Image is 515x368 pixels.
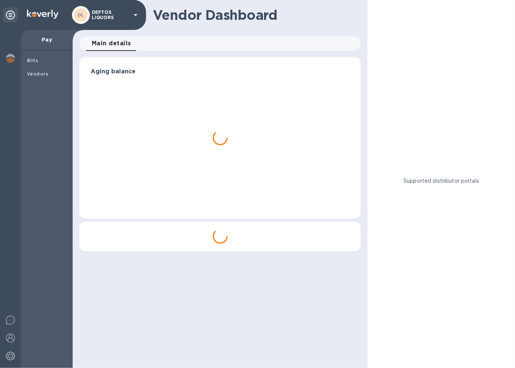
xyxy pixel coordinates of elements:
[403,177,479,185] p: Supported distributor portals
[27,58,38,63] b: Bills
[92,10,129,20] p: DEFTOS LIQUORS
[78,12,84,18] b: DL
[27,10,58,19] img: Logo
[3,7,18,22] div: Unpin categories
[92,38,131,49] span: Main details
[27,71,49,77] b: Vendors
[27,36,67,43] p: Pay
[91,68,349,75] h3: Aging balance
[153,7,355,23] h1: Vendor Dashboard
